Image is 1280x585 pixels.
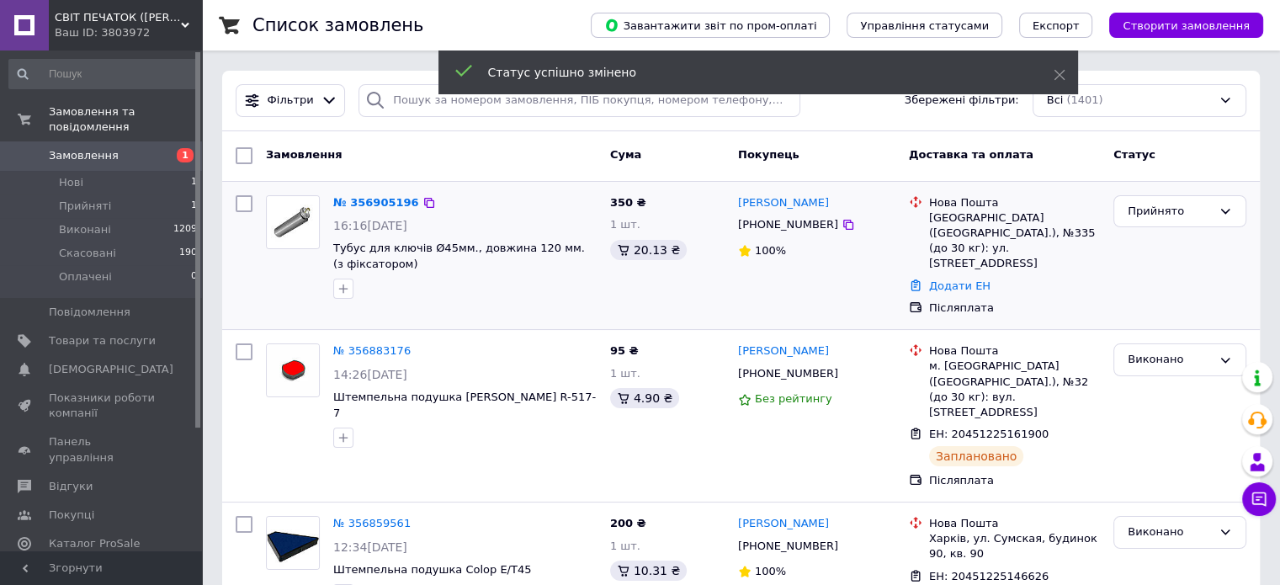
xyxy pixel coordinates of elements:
[267,196,319,248] img: Фото товару
[49,508,94,523] span: Покупці
[610,218,640,231] span: 1 шт.
[49,305,130,320] span: Повідомлення
[610,367,640,380] span: 1 шт.
[1128,524,1212,541] div: Виконано
[1047,93,1064,109] span: Всі
[488,64,1012,81] div: Статус успішно змінено
[191,175,197,190] span: 1
[755,565,786,577] span: 100%
[8,59,199,89] input: Пошук
[179,246,197,261] span: 190
[610,240,687,260] div: 20.13 ₴
[266,148,342,161] span: Замовлення
[1123,19,1250,32] span: Створити замовлення
[735,535,842,557] div: [PHONE_NUMBER]
[929,473,1100,488] div: Післяплата
[55,25,202,40] div: Ваш ID: 3803972
[847,13,1002,38] button: Управління статусами
[929,516,1100,531] div: Нова Пошта
[1033,19,1080,32] span: Експорт
[905,93,1019,109] span: Збережені фільтри:
[333,517,411,529] a: № 356859561
[929,570,1049,582] span: ЕН: 20451225146626
[333,391,596,419] a: Штемпельна подушка [PERSON_NAME] R-517-7
[1066,93,1102,106] span: (1401)
[333,344,411,357] a: № 356883176
[59,246,116,261] span: Скасовані
[1128,203,1212,221] div: Прийнято
[1128,351,1212,369] div: Виконано
[177,148,194,162] span: 1
[1092,19,1263,31] a: Створити замовлення
[610,344,639,357] span: 95 ₴
[610,540,640,552] span: 1 шт.
[333,219,407,232] span: 16:16[DATE]
[860,19,989,32] span: Управління статусами
[929,300,1100,316] div: Післяплата
[610,517,646,529] span: 200 ₴
[49,333,156,348] span: Товари та послуги
[49,148,119,163] span: Замовлення
[49,434,156,465] span: Панель управління
[49,362,173,377] span: [DEMOGRAPHIC_DATA]
[49,536,140,551] span: Каталог ProSale
[266,343,320,397] a: Фото товару
[268,93,314,109] span: Фільтри
[738,195,829,211] a: [PERSON_NAME]
[267,517,319,569] img: Фото товару
[191,269,197,285] span: 0
[1109,13,1263,38] button: Створити замовлення
[929,195,1100,210] div: Нова Пошта
[333,368,407,381] span: 14:26[DATE]
[333,242,585,270] a: Тубус для ключів Ø45мм., довжина 120 мм. (з фіксатором)
[604,18,816,33] span: Завантажити звіт по пром-оплаті
[909,148,1033,161] span: Доставка та оплата
[738,148,799,161] span: Покупець
[735,214,842,236] div: [PHONE_NUMBER]
[738,343,829,359] a: [PERSON_NAME]
[591,13,830,38] button: Завантажити звіт по пром-оплаті
[59,269,112,285] span: Оплачені
[59,222,111,237] span: Виконані
[191,199,197,214] span: 1
[929,210,1100,272] div: [GEOGRAPHIC_DATA] ([GEOGRAPHIC_DATA].), №335 (до 30 кг): ул. [STREET_ADDRESS]
[333,563,531,576] a: Штемпельна подушка Colop E/T45
[929,359,1100,420] div: м. [GEOGRAPHIC_DATA] ([GEOGRAPHIC_DATA].), №32 (до 30 кг): вул. [STREET_ADDRESS]
[266,516,320,570] a: Фото товару
[267,344,319,396] img: Фото товару
[59,175,83,190] span: Нові
[252,15,423,35] h1: Список замовлень
[59,199,111,214] span: Прийняті
[610,388,679,408] div: 4.90 ₴
[610,148,641,161] span: Cума
[333,196,419,209] a: № 356905196
[266,195,320,249] a: Фото товару
[929,531,1100,561] div: Харків, ул. Сумская, будинок 90, кв. 90
[55,10,181,25] span: СВІТ ПЕЧАТОК (ФОП Коваленко Є.С.)
[735,363,842,385] div: [PHONE_NUMBER]
[610,561,687,581] div: 10.31 ₴
[929,343,1100,359] div: Нова Пошта
[929,428,1049,440] span: ЕН: 20451225161900
[49,479,93,494] span: Відгуки
[1019,13,1093,38] button: Експорт
[610,196,646,209] span: 350 ₴
[333,540,407,554] span: 12:34[DATE]
[173,222,197,237] span: 1209
[49,104,202,135] span: Замовлення та повідомлення
[359,84,800,117] input: Пошук за номером замовлення, ПІБ покупця, номером телефону, Email, номером накладної
[929,446,1024,466] div: Заплановано
[49,391,156,421] span: Показники роботи компанії
[738,516,829,532] a: [PERSON_NAME]
[1113,148,1155,161] span: Статус
[755,392,832,405] span: Без рейтингу
[1242,482,1276,516] button: Чат з покупцем
[755,244,786,257] span: 100%
[929,279,991,292] a: Додати ЕН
